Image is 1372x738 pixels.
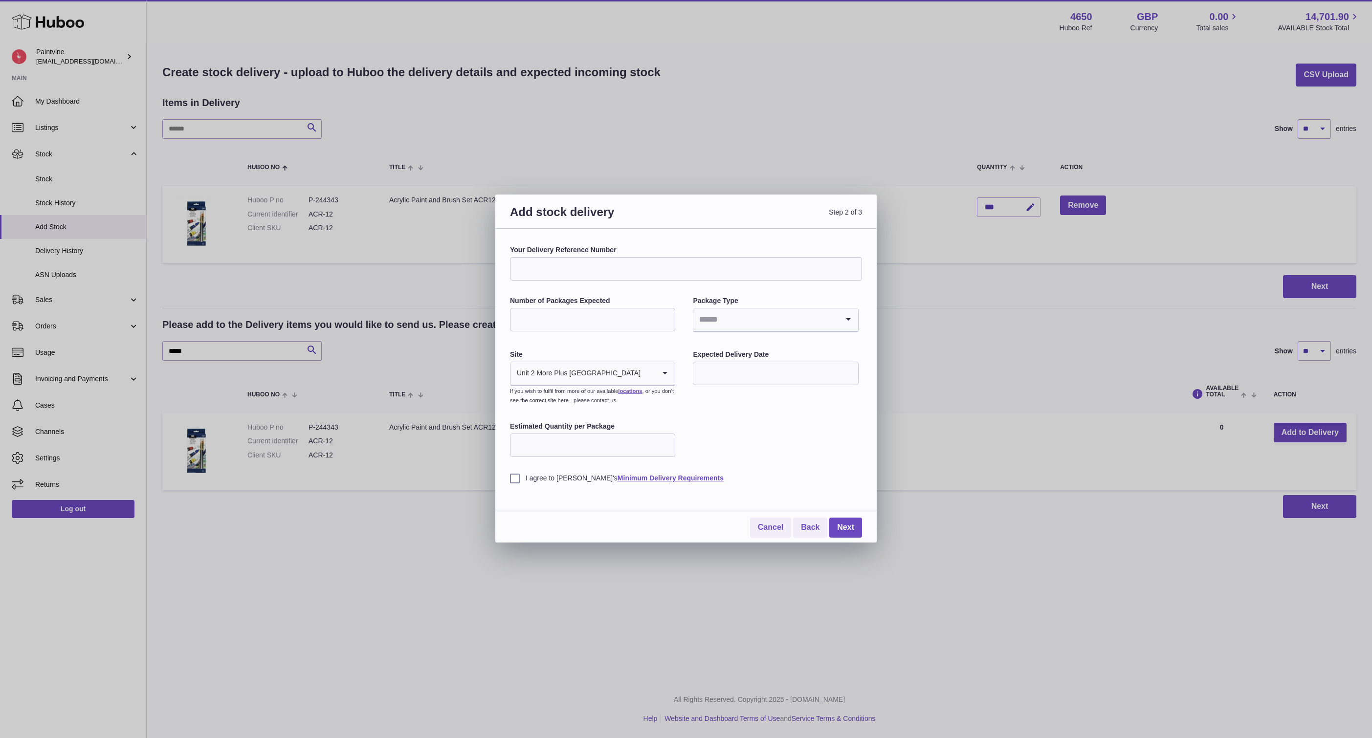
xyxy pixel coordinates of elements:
[510,474,862,483] label: I agree to [PERSON_NAME]'s
[693,308,838,331] input: Search for option
[693,308,858,332] div: Search for option
[793,518,827,538] a: Back
[693,296,858,305] label: Package Type
[510,204,686,231] h3: Add stock delivery
[510,362,641,385] span: Unit 2 More Plus [GEOGRAPHIC_DATA]
[510,388,674,403] small: If you wish to fulfil from more of our available , or you don’t see the correct site here - pleas...
[510,296,675,305] label: Number of Packages Expected
[618,388,642,394] a: locations
[510,362,675,386] div: Search for option
[693,350,858,359] label: Expected Delivery Date
[510,422,675,431] label: Estimated Quantity per Package
[641,362,655,385] input: Search for option
[618,474,724,482] a: Minimum Delivery Requirements
[750,518,791,538] a: Cancel
[510,350,675,359] label: Site
[686,204,862,231] span: Step 2 of 3
[510,245,862,255] label: Your Delivery Reference Number
[829,518,862,538] a: Next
